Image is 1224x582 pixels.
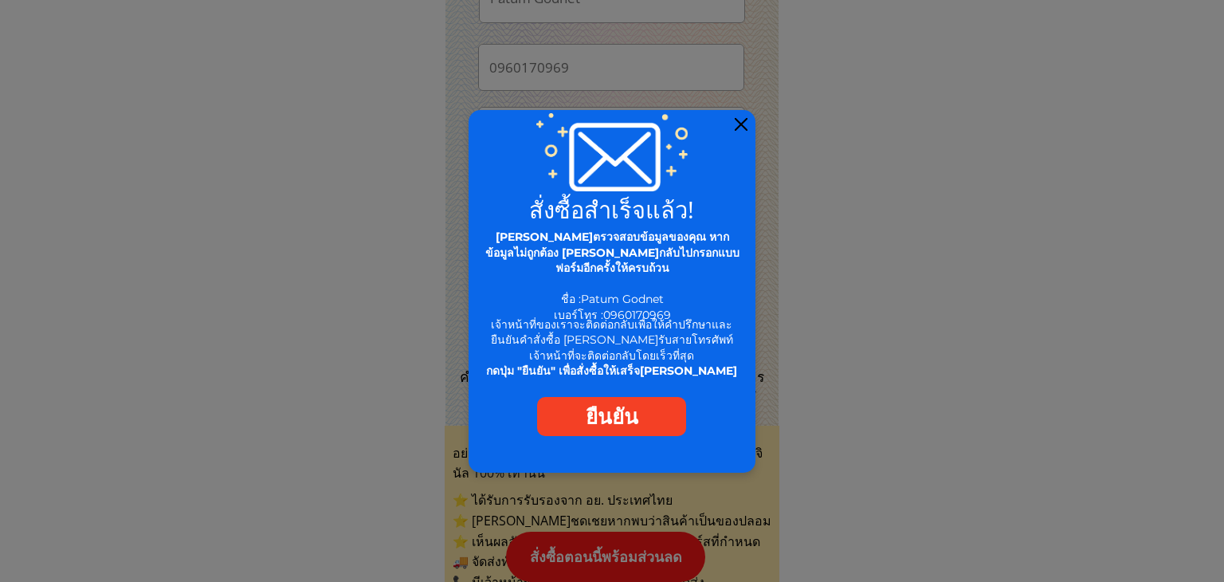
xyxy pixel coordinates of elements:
div: ชื่อ : เบอร์โทร : [482,230,743,324]
span: [PERSON_NAME]ตรวจสอบข้อมูลของคุณ หากข้อมูลไม่ถูกต้อง [PERSON_NAME]กลับไปกรอกแบบฟอร์มอีกครั้งให้คร... [485,230,739,275]
span: กดปุ่ม "ยืนยัน" เพื่อสั่งซื้อให้เสร็จ[PERSON_NAME] [486,364,737,378]
a: ยืนยัน [537,397,686,436]
div: เจ้าหน้าที่ของเราจะติดต่อกลับเพื่อให้คำปรึกษาและยืนยันคำสั่งซื้อ [PERSON_NAME]รับสายโทรศัพท์ เจ้า... [482,317,742,379]
span: Patum Godnet [581,292,664,306]
h2: สั่งซื้อสำเร็จแล้ว! [478,198,746,221]
span: 0960170969 [603,308,671,322]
